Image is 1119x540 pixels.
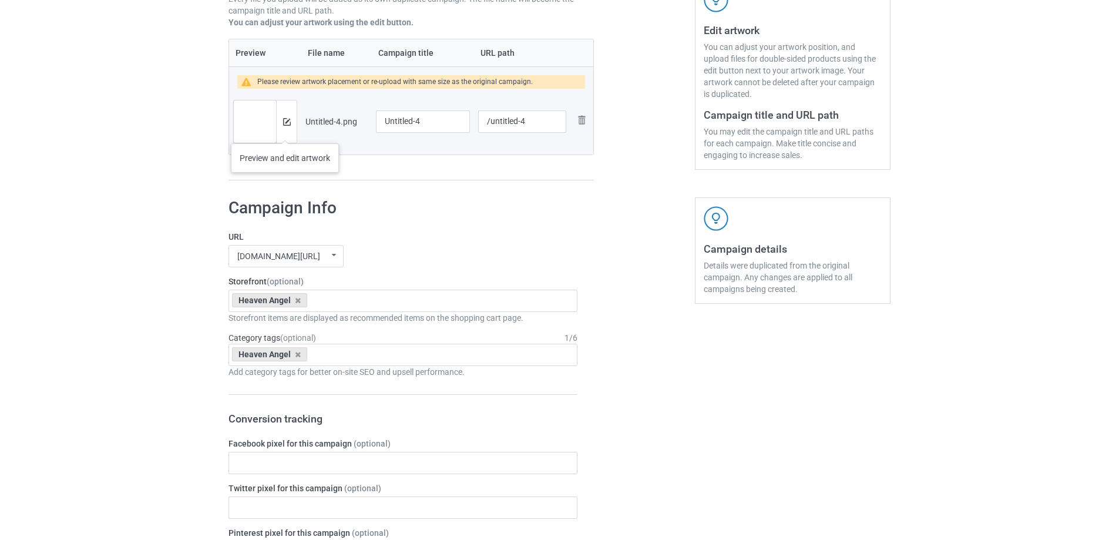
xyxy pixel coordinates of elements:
label: Twitter pixel for this campaign [228,482,577,494]
span: (optional) [354,439,391,448]
label: Storefront [228,276,577,287]
div: You can adjust your artwork position, and upload files for double-sided products using the edit b... [704,41,882,100]
span: (optional) [280,333,316,343]
label: Facebook pixel for this campaign [228,438,577,450]
div: You may edit the campaign title and URL paths for each campaign. Make title concise and engaging ... [704,126,882,161]
img: svg+xml;base64,PD94bWwgdmVyc2lvbj0iMS4wIiBlbmNvZGluZz0iVVRGLTgiPz4KPHN2ZyB3aWR0aD0iMTRweCIgaGVpZ2... [283,118,291,126]
div: Preview and edit artwork [231,143,339,173]
div: Heaven Angel [232,347,307,361]
img: svg+xml;base64,PD94bWwgdmVyc2lvbj0iMS4wIiBlbmNvZGluZz0iVVRGLTgiPz4KPHN2ZyB3aWR0aD0iMjhweCIgaGVpZ2... [574,113,589,127]
div: Heaven Angel [232,293,307,307]
span: (optional) [352,528,389,538]
label: Pinterest pixel for this campaign [228,527,577,539]
img: warning [241,78,257,86]
th: File name [301,39,372,66]
div: 1 / 6 [564,332,577,344]
div: Untitled-4.png [305,116,368,128]
div: Please review artwork placement or re-upload with same size as the original campaign. [257,75,533,89]
h3: Campaign title and URL path [704,108,882,122]
b: You can adjust your artwork using the edit button. [228,18,414,27]
img: svg+xml;base64,PD94bWwgdmVyc2lvbj0iMS4wIiBlbmNvZGluZz0iVVRGLTgiPz4KPHN2ZyB3aWR0aD0iNDJweCIgaGVpZ2... [704,206,728,231]
div: [DOMAIN_NAME][URL] [237,252,320,260]
div: Add category tags for better on-site SEO and upsell performance. [228,366,577,378]
th: URL path [474,39,570,66]
span: (optional) [344,484,381,493]
h3: Conversion tracking [228,412,577,425]
h3: Edit artwork [704,24,882,37]
div: Storefront items are displayed as recommended items on the shopping cart page. [228,312,577,324]
span: (optional) [267,277,304,286]
h1: Campaign Info [228,197,577,219]
div: Details were duplicated from the original campaign. Any changes are applied to all campaigns bein... [704,260,882,295]
h3: Campaign details [704,242,882,256]
th: Preview [229,39,301,66]
label: URL [228,231,577,243]
label: Category tags [228,332,316,344]
th: Campaign title [372,39,474,66]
